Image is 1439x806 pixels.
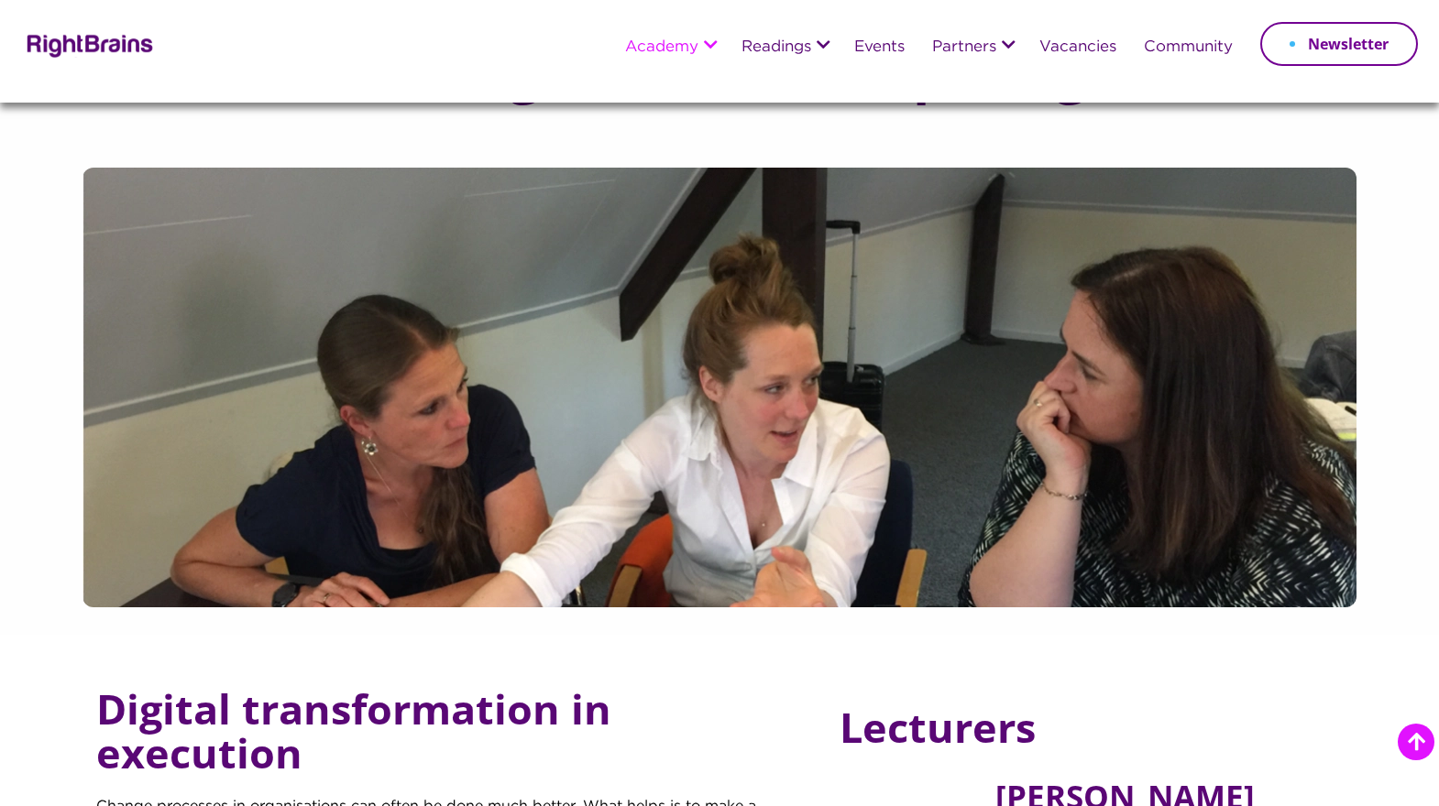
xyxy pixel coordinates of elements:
[21,31,154,58] img: Rightbrains
[840,687,1309,768] h4: Lecturers
[625,39,698,56] a: Academy
[741,39,811,56] a: Readings
[1144,39,1233,56] a: Community
[96,687,778,793] h4: Digital transformation in execution
[932,39,996,56] a: Partners
[1039,39,1116,56] a: Vacancies
[854,39,905,56] a: Events
[1260,22,1418,66] a: Newsletter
